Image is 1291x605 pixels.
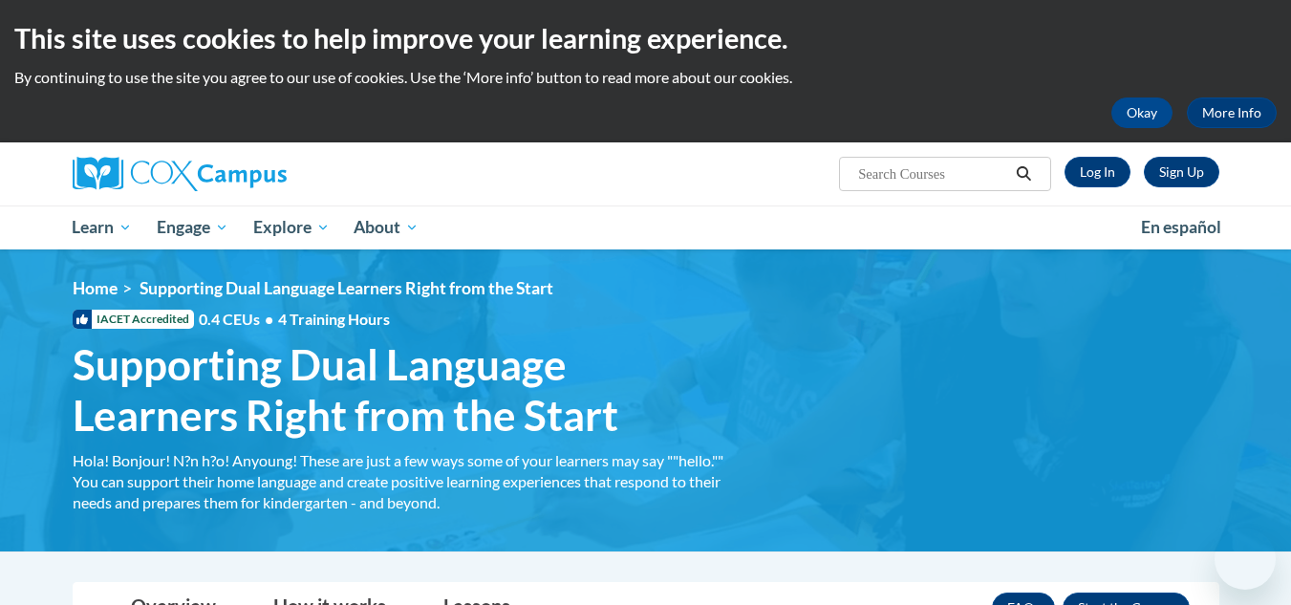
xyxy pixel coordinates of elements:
[157,216,228,239] span: Engage
[73,310,194,329] span: IACET Accredited
[265,310,273,328] span: •
[44,205,1248,249] div: Main menu
[278,310,390,328] span: 4 Training Hours
[1215,529,1276,590] iframe: Button to launch messaging window
[1009,162,1038,185] button: Search
[1129,207,1234,248] a: En español
[253,216,330,239] span: Explore
[72,216,132,239] span: Learn
[140,278,553,298] span: Supporting Dual Language Learners Right from the Start
[856,162,1009,185] input: Search Courses
[60,205,145,249] a: Learn
[354,216,419,239] span: About
[144,205,241,249] a: Engage
[1144,157,1219,187] a: Register
[1141,217,1221,237] span: En español
[1065,157,1130,187] a: Log In
[73,157,287,191] img: Cox Campus
[1187,97,1277,128] a: More Info
[73,450,732,513] div: Hola! Bonjour! N?n h?o! Anyoung! These are just a few ways some of your learners may say ""hello....
[73,339,732,441] span: Supporting Dual Language Learners Right from the Start
[14,67,1277,88] p: By continuing to use the site you agree to our use of cookies. Use the ‘More info’ button to read...
[241,205,342,249] a: Explore
[73,157,436,191] a: Cox Campus
[14,19,1277,57] h2: This site uses cookies to help improve your learning experience.
[341,205,431,249] a: About
[199,309,390,330] span: 0.4 CEUs
[1111,97,1173,128] button: Okay
[73,278,118,298] a: Home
